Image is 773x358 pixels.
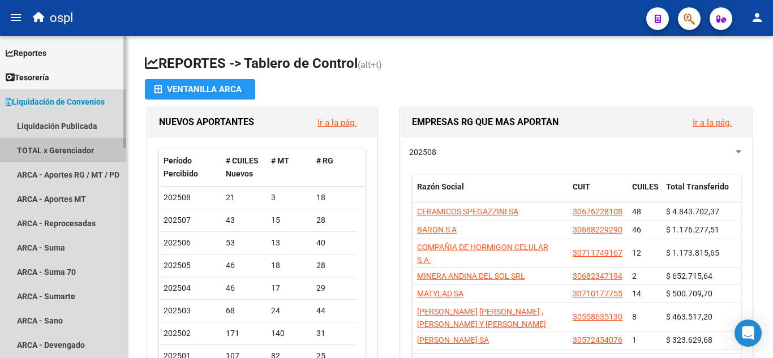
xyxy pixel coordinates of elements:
[417,182,464,191] span: Razón Social
[568,175,628,212] datatable-header-cell: CUIT
[666,289,712,298] span: $ 500.709,70
[164,215,191,225] span: 202507
[271,327,307,340] div: 140
[666,312,712,321] span: $ 463.517,20
[164,261,191,270] span: 202505
[316,304,353,317] div: 44
[154,79,246,100] div: Ventanilla ARCA
[750,11,764,24] mat-icon: person
[573,271,622,281] span: 30682347194
[684,112,741,133] button: Ir a la pág.
[632,225,641,234] span: 46
[417,307,546,329] span: [PERSON_NAME] [PERSON_NAME] , [PERSON_NAME] Y [PERSON_NAME]
[666,207,719,216] span: $ 4.843.702,37
[164,283,191,292] span: 202504
[50,6,73,31] span: ospl
[316,327,353,340] div: 31
[666,335,712,344] span: $ 323.629,68
[271,214,307,227] div: 15
[662,175,741,212] datatable-header-cell: Total Transferido
[226,327,262,340] div: 171
[417,207,518,216] span: CERAMICOS SPEGAZZINI SA
[308,112,366,133] button: Ir a la pág.
[628,175,662,212] datatable-header-cell: CUILES
[413,175,568,212] datatable-header-cell: Razón Social
[226,191,262,204] div: 21
[573,225,622,234] span: 30688229290
[271,191,307,204] div: 3
[316,156,333,165] span: # RG
[632,248,641,257] span: 12
[632,312,637,321] span: 8
[145,79,255,100] button: Ventanilla ARCA
[164,329,191,338] span: 202502
[316,282,353,295] div: 29
[6,71,49,84] span: Tesorería
[316,214,353,227] div: 28
[666,182,729,191] span: Total Transferido
[409,148,436,157] span: 202508
[271,304,307,317] div: 24
[9,11,23,24] mat-icon: menu
[412,117,559,127] span: EMPRESAS RG QUE MAS APORTAN
[666,248,719,257] span: $ 1.173.815,65
[573,248,622,257] span: 30711749167
[267,149,312,186] datatable-header-cell: # MT
[573,312,622,321] span: 30558635130
[632,207,641,216] span: 48
[164,156,198,178] span: Período Percibido
[417,335,489,344] span: [PERSON_NAME] SA
[159,149,221,186] datatable-header-cell: Período Percibido
[417,243,548,265] span: COMPAÑIA DE HORMIGON CELULAR S.A.
[573,335,622,344] span: 30572454076
[632,182,659,191] span: CUILES
[226,259,262,272] div: 46
[666,271,712,281] span: $ 652.715,64
[666,225,719,234] span: $ 1.176.277,51
[417,225,457,234] span: BARON S A
[164,193,191,202] span: 202508
[271,156,289,165] span: # MT
[316,236,353,249] div: 40
[271,236,307,249] div: 13
[226,304,262,317] div: 68
[573,182,590,191] span: CUIT
[417,271,525,281] span: MINERA ANDINA DEL SOL SRL
[316,259,353,272] div: 28
[221,149,267,186] datatable-header-cell: # CUILES Nuevos
[226,214,262,227] div: 43
[632,335,637,344] span: 1
[632,271,637,281] span: 2
[632,289,641,298] span: 14
[358,59,382,70] span: (alt+t)
[573,207,622,216] span: 30676228108
[573,289,622,298] span: 30710177755
[317,118,357,128] a: Ir a la pág.
[226,282,262,295] div: 46
[226,156,259,178] span: # CUILES Nuevos
[735,320,762,347] div: Open Intercom Messenger
[159,117,254,127] span: NUEVOS APORTANTES
[271,282,307,295] div: 17
[417,289,463,298] span: MATYLAD SA
[312,149,357,186] datatable-header-cell: # RG
[316,191,353,204] div: 18
[226,236,262,249] div: 53
[6,96,105,108] span: Liquidación de Convenios
[6,47,46,59] span: Reportes
[271,259,307,272] div: 18
[145,54,755,74] h1: REPORTES -> Tablero de Control
[693,118,732,128] a: Ir a la pág.
[164,238,191,247] span: 202506
[164,306,191,315] span: 202503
